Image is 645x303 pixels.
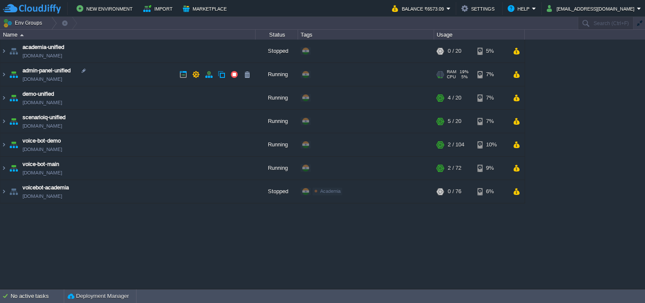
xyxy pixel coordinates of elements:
[448,110,461,133] div: 5 / 20
[256,157,298,180] div: Running
[23,113,65,122] a: scenarioiq-unified
[477,86,505,109] div: 7%
[0,40,7,63] img: AMDAwAAAACH5BAEAAAAALAAAAAABAAEAAAICRAEAOw==
[3,17,45,29] button: Env Groups
[256,180,298,203] div: Stopped
[448,180,461,203] div: 0 / 76
[8,110,20,133] img: AMDAwAAAACH5BAEAAAAALAAAAAABAAEAAAICRAEAOw==
[320,189,341,194] span: Academia
[256,63,298,86] div: Running
[256,86,298,109] div: Running
[0,180,7,203] img: AMDAwAAAACH5BAEAAAAALAAAAAABAAEAAAICRAEAOw==
[23,98,62,107] a: [DOMAIN_NAME]
[3,3,61,14] img: CloudJiffy
[23,66,71,75] a: admin-panel-unified
[477,63,505,86] div: 7%
[447,74,456,80] span: CPU
[8,180,20,203] img: AMDAwAAAACH5BAEAAAAALAAAAAABAAEAAAICRAEAOw==
[8,133,20,156] img: AMDAwAAAACH5BAEAAAAALAAAAAABAAEAAAICRAEAOw==
[256,30,298,40] div: Status
[8,40,20,63] img: AMDAwAAAACH5BAEAAAAALAAAAAABAAEAAAICRAEAOw==
[143,3,175,14] button: Import
[298,30,434,40] div: Tags
[23,192,62,200] a: [DOMAIN_NAME]
[8,86,20,109] img: AMDAwAAAACH5BAEAAAAALAAAAAABAAEAAAICRAEAOw==
[1,30,255,40] div: Name
[448,40,461,63] div: 0 / 20
[23,137,61,145] a: voice-bot-demo
[23,122,62,130] a: [DOMAIN_NAME]
[459,74,468,80] span: 5%
[477,110,505,133] div: 7%
[0,86,7,109] img: AMDAwAAAACH5BAEAAAAALAAAAAABAAEAAAICRAEAOw==
[183,3,229,14] button: Marketplace
[23,90,54,98] a: demo-unified
[0,133,7,156] img: AMDAwAAAACH5BAEAAAAALAAAAAABAAEAAAICRAEAOw==
[77,3,135,14] button: New Environment
[23,43,64,51] a: academia-unified
[256,110,298,133] div: Running
[20,34,24,36] img: AMDAwAAAACH5BAEAAAAALAAAAAABAAEAAAICRAEAOw==
[460,69,469,74] span: 19%
[23,160,59,169] a: voice-bot-main
[435,30,524,40] div: Usage
[0,157,7,180] img: AMDAwAAAACH5BAEAAAAALAAAAAABAAEAAAICRAEAOw==
[547,3,637,14] button: [EMAIL_ADDRESS][DOMAIN_NAME]
[23,145,62,154] a: [DOMAIN_NAME]
[508,3,532,14] button: Help
[0,63,7,86] img: AMDAwAAAACH5BAEAAAAALAAAAAABAAEAAAICRAEAOw==
[256,40,298,63] div: Stopped
[11,289,64,303] div: No active tasks
[23,183,69,192] a: voicebot-academia
[448,133,464,156] div: 2 / 104
[461,3,497,14] button: Settings
[392,3,446,14] button: Balance ₹6573.09
[23,75,62,83] a: [DOMAIN_NAME]
[448,86,461,109] div: 4 / 20
[609,269,636,294] iframe: chat widget
[23,169,62,177] a: [DOMAIN_NAME]
[448,157,461,180] div: 2 / 72
[68,292,129,300] button: Deployment Manager
[477,180,505,203] div: 6%
[8,157,20,180] img: AMDAwAAAACH5BAEAAAAALAAAAAABAAEAAAICRAEAOw==
[256,133,298,156] div: Running
[477,157,505,180] div: 9%
[0,110,7,133] img: AMDAwAAAACH5BAEAAAAALAAAAAABAAEAAAICRAEAOw==
[8,63,20,86] img: AMDAwAAAACH5BAEAAAAALAAAAAABAAEAAAICRAEAOw==
[447,69,456,74] span: RAM
[23,51,62,60] a: [DOMAIN_NAME]
[477,40,505,63] div: 5%
[477,133,505,156] div: 10%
